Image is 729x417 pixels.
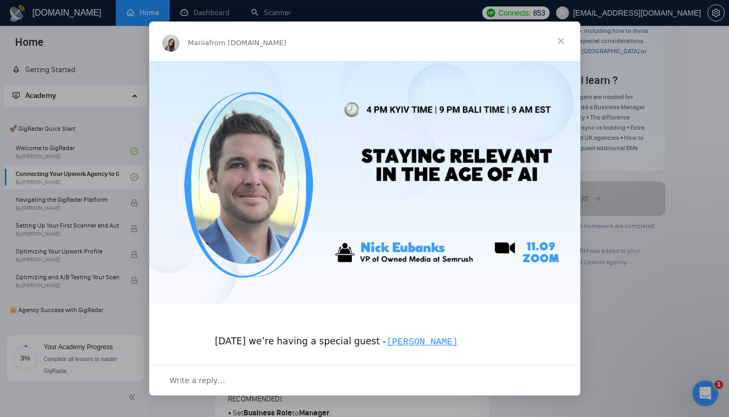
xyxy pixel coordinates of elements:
div: [DATE] we’re having a special guest - [215,322,515,349]
span: from [DOMAIN_NAME] [209,39,286,47]
span: Write a reply… [170,373,226,387]
a: [PERSON_NAME] [386,336,459,347]
div: Open conversation and reply [149,365,580,395]
code: [PERSON_NAME] [386,336,459,348]
span: Mariia [188,39,210,47]
span: Close [541,22,580,60]
img: Profile image for Mariia [162,34,179,52]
